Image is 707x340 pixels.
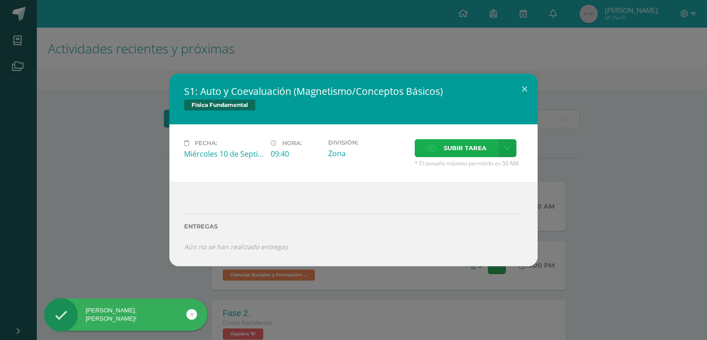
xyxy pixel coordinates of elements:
span: Física Fundamental [184,100,255,111]
i: Aún no se han realizado entregas [184,242,288,251]
span: Subir tarea [444,140,487,157]
div: Zona [328,148,407,158]
div: [PERSON_NAME], [PERSON_NAME]! [44,306,208,323]
span: Hora: [282,140,302,147]
button: Close (Esc) [511,74,538,105]
label: Entregas [184,223,523,230]
div: 09:40 [271,149,321,159]
label: División: [328,139,407,146]
span: Fecha: [195,140,217,147]
h2: S1: Auto y Coevaluación (Magnetismo/Conceptos Básicos) [184,85,523,98]
span: * El tamaño máximo permitido es 50 MB [415,159,523,167]
div: Miércoles 10 de Septiembre [184,149,263,159]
